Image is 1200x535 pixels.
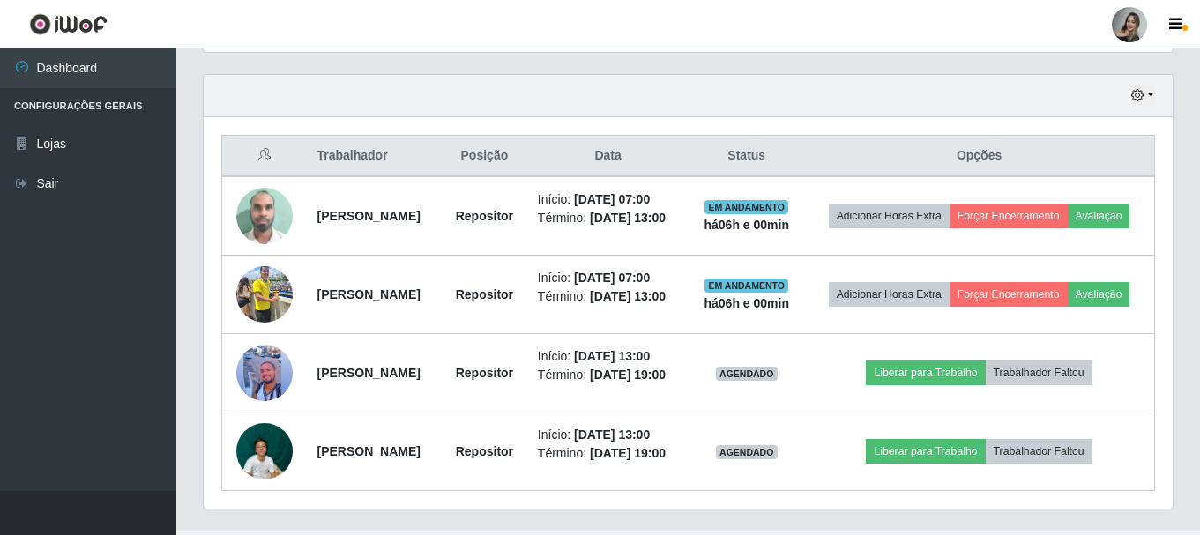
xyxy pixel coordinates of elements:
[538,366,679,384] li: Término:
[317,366,420,380] strong: [PERSON_NAME]
[538,287,679,306] li: Término:
[704,296,789,310] strong: há 06 h e 00 min
[866,360,985,385] button: Liberar para Trabalho
[1068,282,1130,307] button: Avaliação
[317,209,420,223] strong: [PERSON_NAME]
[317,287,420,301] strong: [PERSON_NAME]
[986,439,1092,464] button: Trabalhador Faltou
[716,445,778,459] span: AGENDADO
[704,218,789,232] strong: há 06 h e 00 min
[574,192,650,206] time: [DATE] 07:00
[456,287,513,301] strong: Repositor
[236,256,293,331] img: 1748380759498.jpeg
[804,136,1154,177] th: Opções
[950,282,1068,307] button: Forçar Encerramento
[704,279,788,293] span: EM ANDAMENTO
[538,190,679,209] li: Início:
[456,444,513,458] strong: Repositor
[866,439,985,464] button: Liberar para Trabalho
[538,426,679,444] li: Início:
[538,347,679,366] li: Início:
[829,204,950,228] button: Adicionar Horas Extra
[574,349,650,363] time: [DATE] 13:00
[456,209,513,223] strong: Repositor
[986,360,1092,385] button: Trabalhador Faltou
[574,427,650,442] time: [DATE] 13:00
[538,444,679,463] li: Término:
[574,271,650,285] time: [DATE] 07:00
[236,178,293,253] img: 1751466407656.jpeg
[689,136,804,177] th: Status
[456,366,513,380] strong: Repositor
[590,289,666,303] time: [DATE] 13:00
[538,269,679,287] li: Início:
[829,282,950,307] button: Adicionar Horas Extra
[704,200,788,214] span: EM ANDAMENTO
[442,136,527,177] th: Posição
[590,211,666,225] time: [DATE] 13:00
[29,13,108,35] img: CoreUI Logo
[950,204,1068,228] button: Forçar Encerramento
[1068,204,1130,228] button: Avaliação
[716,367,778,381] span: AGENDADO
[538,209,679,227] li: Término:
[306,136,441,177] th: Trabalhador
[236,340,293,406] img: 1731427400003.jpeg
[527,136,689,177] th: Data
[236,413,293,488] img: 1759447939195.jpeg
[317,444,420,458] strong: [PERSON_NAME]
[590,446,666,460] time: [DATE] 19:00
[590,368,666,382] time: [DATE] 19:00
